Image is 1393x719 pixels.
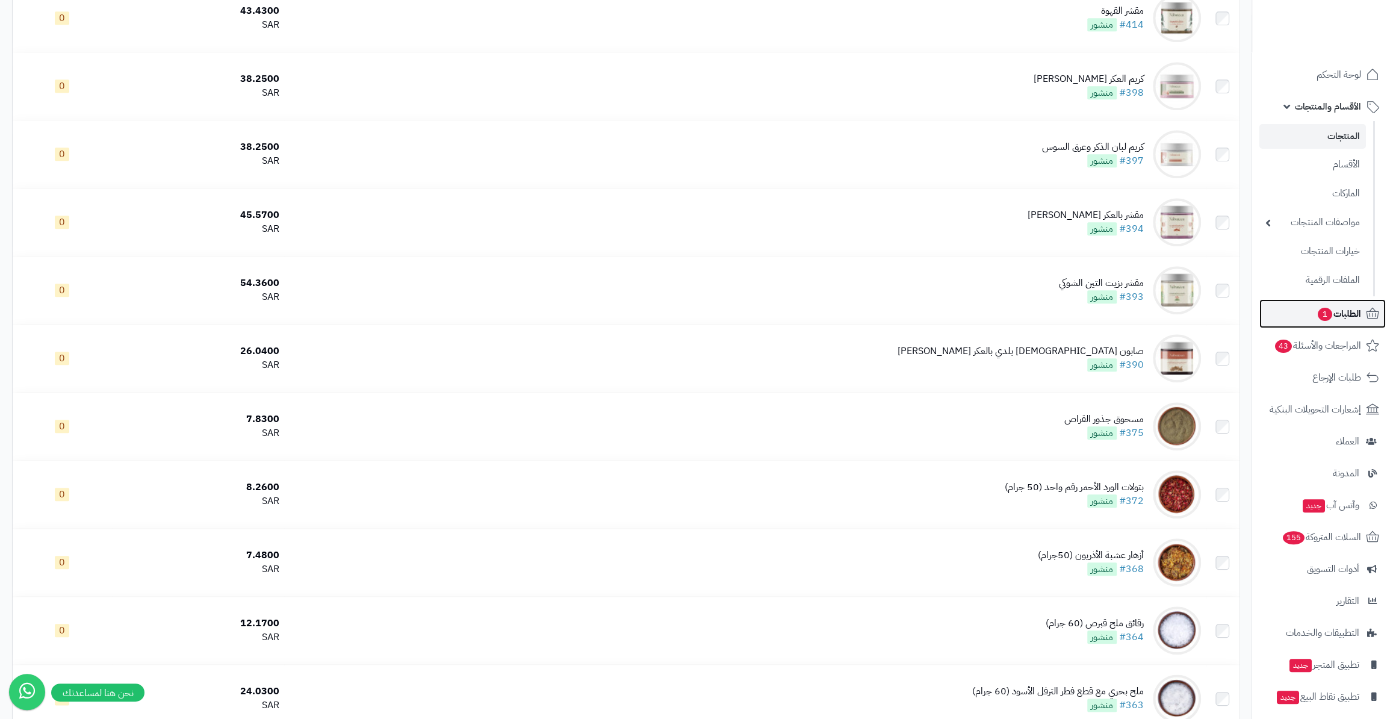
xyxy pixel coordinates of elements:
[1034,72,1144,86] div: كريم العكر [PERSON_NAME]
[1275,340,1292,353] span: 43
[117,18,279,32] div: SAR
[1259,210,1366,235] a: مواصفات المنتجات
[117,630,279,644] div: SAR
[1301,497,1359,514] span: وآتس آب
[55,692,69,705] span: 0
[117,154,279,168] div: SAR
[117,208,279,222] div: 45.5700
[1274,337,1361,354] span: المراجعات والأسئلة
[1259,363,1386,392] a: طلبات الإرجاع
[1059,276,1144,290] div: مقشر بزيت التين الشوكي
[55,556,69,569] span: 0
[1259,650,1386,679] a: تطبيق المتجرجديد
[55,216,69,229] span: 0
[1087,699,1117,712] span: منشور
[1119,154,1144,168] a: #397
[1276,688,1359,705] span: تطبيق نقاط البيع
[1119,17,1144,32] a: #414
[55,11,69,25] span: 0
[1286,624,1359,641] span: التطبيقات والخدمات
[1119,630,1144,644] a: #364
[1259,395,1386,424] a: إشعارات التحويلات البنكية
[1087,86,1117,99] span: منشور
[55,624,69,637] span: 0
[1119,562,1144,576] a: #368
[1336,433,1359,450] span: العملاء
[1259,331,1386,360] a: المراجعات والأسئلة43
[1119,426,1144,440] a: #375
[117,412,279,426] div: 7.8300
[55,488,69,501] span: 0
[1153,62,1201,110] img: كريم العكر الفاسي
[1153,266,1201,314] img: مقشر بزيت التين الشوكي
[55,284,69,297] span: 0
[1153,130,1201,178] img: كريم لبان الذكر وعرق السوس
[117,699,279,712] div: SAR
[1318,308,1332,321] span: 1
[1295,98,1361,115] span: الأقسام والمنتجات
[1087,358,1117,372] span: منشور
[55,420,69,433] span: 0
[1259,491,1386,520] a: وآتس آبجديد
[1259,555,1386,584] a: أدوات التسويق
[1087,630,1117,644] span: منشور
[1311,34,1382,59] img: logo-2.png
[1259,267,1366,293] a: الملفات الرقمية
[117,4,279,18] div: 43.4300
[1119,494,1144,508] a: #372
[1087,222,1117,235] span: منشور
[1283,531,1305,544] span: 155
[972,685,1144,699] div: ملح بحري مع قطع فطر الترفل الأسود (60 جرام)
[1153,470,1201,518] img: بتولات الورد الأحمر رقم واحد (50 جرام)
[898,344,1144,358] div: صابون [DEMOGRAPHIC_DATA] بلدي بالعكر [PERSON_NAME]
[117,72,279,86] div: 38.2500
[1259,459,1386,488] a: المدونة
[1317,66,1361,83] span: لوحة التحكم
[117,222,279,236] div: SAR
[1282,529,1361,546] span: السلات المتروكة
[1042,140,1144,154] div: كريم لبان الذكر وعرق السوس
[117,426,279,440] div: SAR
[1259,427,1386,456] a: العملاء
[1259,523,1386,552] a: السلات المتروكة155
[1270,401,1361,418] span: إشعارات التحويلات البنكية
[1119,698,1144,712] a: #363
[1259,60,1386,89] a: لوحة التحكم
[1064,412,1144,426] div: مسحوق جذور القراص
[117,86,279,100] div: SAR
[1333,465,1359,482] span: المدونة
[1087,494,1117,508] span: منشور
[1153,402,1201,450] img: مسحوق جذور القراص
[1087,4,1144,18] div: مقشر القهوة
[1289,659,1312,672] span: جديد
[1259,299,1386,328] a: الطلبات1
[1087,426,1117,440] span: منشور
[1119,358,1144,372] a: #390
[1153,538,1201,587] img: أزهار عشبة الأذريون (50جرام)
[55,79,69,93] span: 0
[1087,18,1117,31] span: منشور
[117,685,279,699] div: 24.0300
[117,549,279,562] div: 7.4800
[55,148,69,161] span: 0
[1087,154,1117,167] span: منشور
[1259,124,1366,149] a: المنتجات
[1153,334,1201,382] img: صابون مغربي بلدي بالعكر الفاسي
[1317,305,1361,322] span: الطلبات
[1336,593,1359,609] span: التقارير
[1119,86,1144,100] a: #398
[117,562,279,576] div: SAR
[117,481,279,494] div: 8.2600
[1288,656,1359,673] span: تطبيق المتجر
[1153,606,1201,655] img: رقائق ملح قبرص (60 جرام)
[117,140,279,154] div: 38.2500
[1153,198,1201,246] img: مقشر بالعكر الفاسي
[1087,562,1117,576] span: منشور
[1087,290,1117,303] span: منشور
[1259,587,1386,615] a: التقارير
[117,617,279,630] div: 12.1700
[1038,549,1144,562] div: أزهار عشبة الأذريون (50جرام)
[1259,682,1386,711] a: تطبيق نقاط البيعجديد
[1005,481,1144,494] div: بتولات الورد الأحمر رقم واحد (50 جرام)
[1259,181,1366,207] a: الماركات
